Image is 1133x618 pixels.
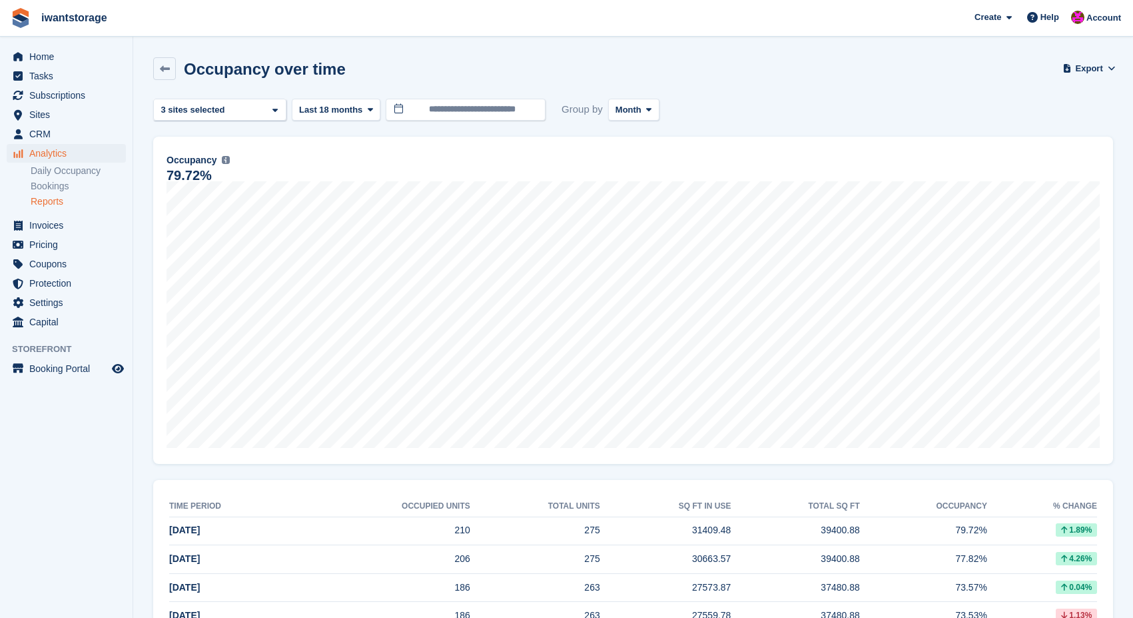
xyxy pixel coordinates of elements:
span: Last 18 months [299,103,362,117]
a: iwantstorage [36,7,113,29]
td: 77.82% [860,545,987,574]
a: menu [7,86,126,105]
span: Occupancy [167,153,216,167]
td: 210 [299,517,470,545]
span: Group by [562,99,603,121]
div: 4.26% [1056,552,1097,565]
span: Analytics [29,144,109,163]
a: menu [7,293,126,312]
span: Protection [29,274,109,293]
div: 3 sites selected [159,103,230,117]
a: menu [7,313,126,331]
td: 263 [470,573,600,602]
span: Export [1076,62,1103,75]
a: menu [7,359,126,378]
a: menu [7,67,126,85]
th: Occupied units [299,496,470,517]
th: Time period [169,496,299,517]
span: [DATE] [169,582,200,593]
td: 30663.57 [600,545,731,574]
span: Storefront [12,343,133,356]
td: 206 [299,545,470,574]
a: menu [7,274,126,293]
span: Invoices [29,216,109,235]
a: Preview store [110,361,126,377]
button: Month [608,99,659,121]
td: 31409.48 [600,517,731,545]
a: menu [7,144,126,163]
span: Booking Portal [29,359,109,378]
span: Coupons [29,255,109,273]
th: Total units [470,496,600,517]
button: Last 18 months [292,99,380,121]
td: 275 [470,517,600,545]
td: 39400.88 [731,545,859,574]
td: 27573.87 [600,573,731,602]
a: Reports [31,195,126,208]
td: 79.72% [860,517,987,545]
img: icon-info-grey-7440780725fd019a000dd9b08b2336e03edf1995a4989e88bcd33f0948082b44.svg [222,156,230,164]
td: 37480.88 [731,573,859,602]
a: menu [7,125,126,143]
button: Export [1065,57,1113,79]
span: Create [974,11,1001,24]
span: Sites [29,105,109,124]
img: Jonathan [1071,11,1084,24]
span: Pricing [29,235,109,254]
img: stora-icon-8386f47178a22dfd0bd8f6a31ec36ba5ce8667c1dd55bd0f319d3a0aa187defe.svg [11,8,31,28]
span: Capital [29,313,109,331]
span: CRM [29,125,109,143]
a: menu [7,255,126,273]
a: menu [7,235,126,254]
a: Bookings [31,180,126,193]
span: Help [1040,11,1059,24]
div: 79.72% [167,170,212,181]
a: Daily Occupancy [31,165,126,177]
span: Tasks [29,67,109,85]
td: 186 [299,573,470,602]
th: Sq ft in use [600,496,731,517]
th: Total sq ft [731,496,859,517]
span: Month [615,103,641,117]
a: menu [7,216,126,235]
td: 39400.88 [731,517,859,545]
th: Occupancy [860,496,987,517]
span: [DATE] [169,525,200,535]
td: 275 [470,545,600,574]
th: % change [987,496,1097,517]
h2: Occupancy over time [184,60,346,78]
div: 0.04% [1056,581,1097,594]
span: Account [1086,11,1121,25]
td: 73.57% [860,573,987,602]
span: [DATE] [169,553,200,564]
span: Settings [29,293,109,312]
span: Subscriptions [29,86,109,105]
a: menu [7,105,126,124]
span: Home [29,47,109,66]
div: 1.89% [1056,523,1097,537]
a: menu [7,47,126,66]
